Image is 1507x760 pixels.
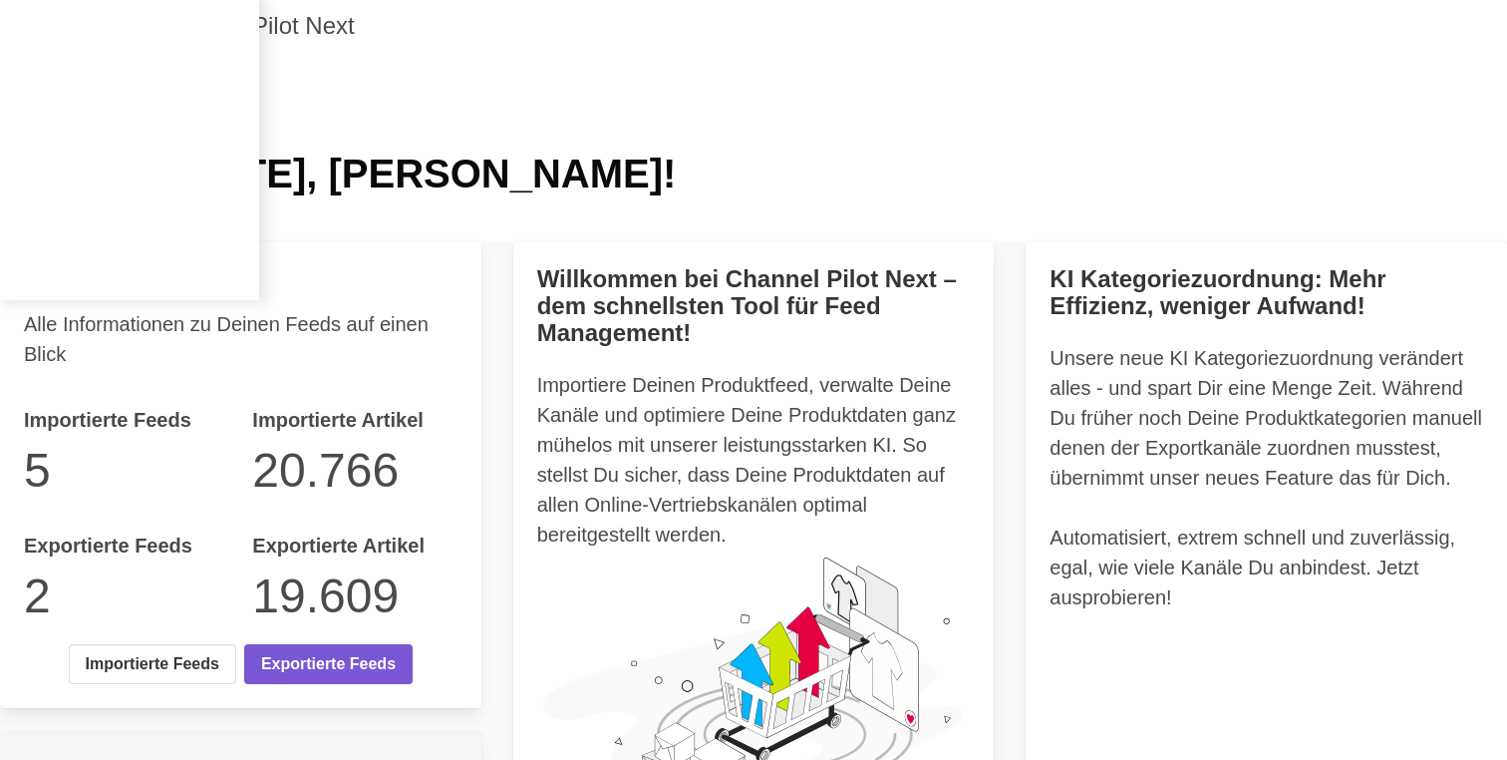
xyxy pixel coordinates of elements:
[244,644,413,684] a: Exportierte Feeds
[156,8,355,44] p: Channel Pilot Next
[24,435,228,507] p: 5
[24,309,457,369] div: Alle Informationen zu Deinen Feeds auf einen Blick
[48,152,676,195] span: Guten [DATE], [PERSON_NAME]!
[252,561,456,632] p: 19609
[252,435,456,507] p: 20766
[252,531,456,561] h2: Exportierte Artikel
[1050,265,1483,319] h3: KI Kategoriezuordnung: Mehr Effizienz, weniger Aufwand!
[537,370,971,550] div: Importiere Deinen Produktfeed, verwalte Deine Kanäle und optimiere Deine Produktdaten ganz mühelo...
[537,265,971,346] h3: Willkommen bei Channel Pilot Next – dem schnellsten Tool für Feed Management!
[48,211,1459,241] h2: [DATE] ist der [DATE]
[252,405,456,435] h2: Importierte Artikel
[1050,343,1483,612] div: Unsere neue KI Kategoriezuordnung verändert alles - und spart Dir eine Menge Zeit. Während Du frü...
[69,644,236,684] a: Importierte Feeds
[24,405,228,435] h2: Importierte Feeds
[24,561,228,632] p: 2
[261,652,396,676] span: Exportierte Feeds
[86,652,219,676] span: Importierte Feeds
[24,531,228,561] h2: Exportierte Feeds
